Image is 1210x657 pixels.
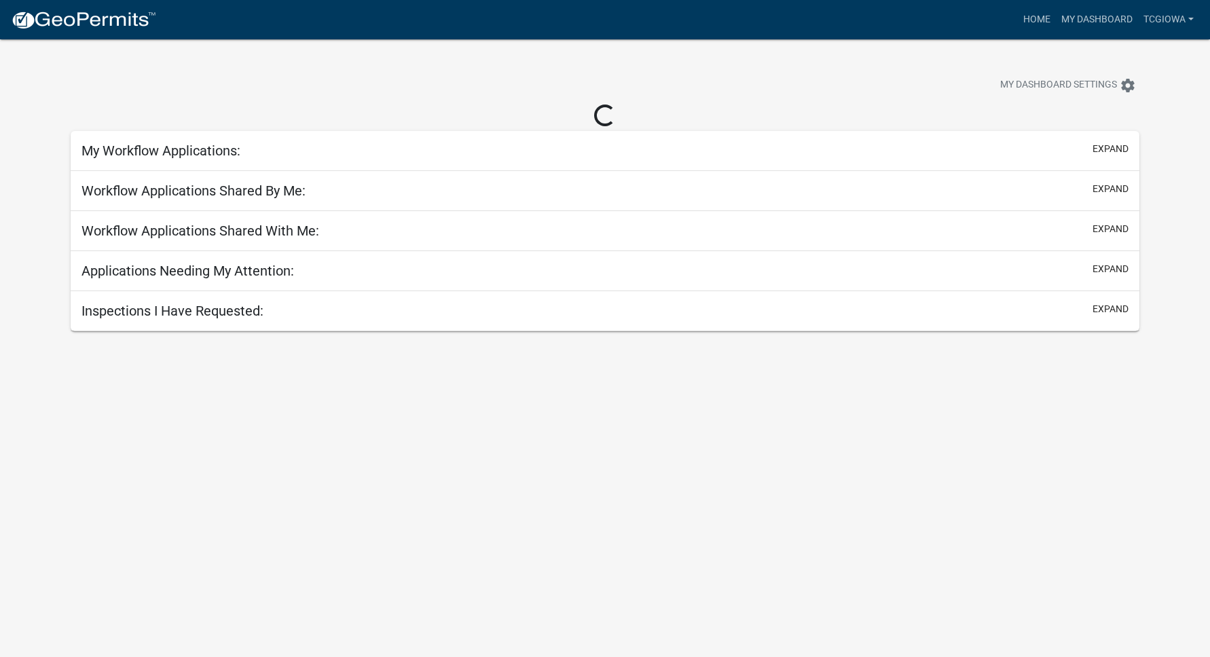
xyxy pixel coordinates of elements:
[1120,77,1136,94] i: settings
[1093,182,1129,196] button: expand
[1056,7,1138,33] a: My Dashboard
[1138,7,1199,33] a: TcgIowa
[1000,77,1117,94] span: My Dashboard Settings
[81,143,240,159] h5: My Workflow Applications:
[81,183,306,199] h5: Workflow Applications Shared By Me:
[1093,142,1129,156] button: expand
[81,263,294,279] h5: Applications Needing My Attention:
[81,223,319,239] h5: Workflow Applications Shared With Me:
[989,72,1147,98] button: My Dashboard Settingssettings
[1018,7,1056,33] a: Home
[81,303,263,319] h5: Inspections I Have Requested:
[1093,262,1129,276] button: expand
[1093,222,1129,236] button: expand
[1093,302,1129,316] button: expand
